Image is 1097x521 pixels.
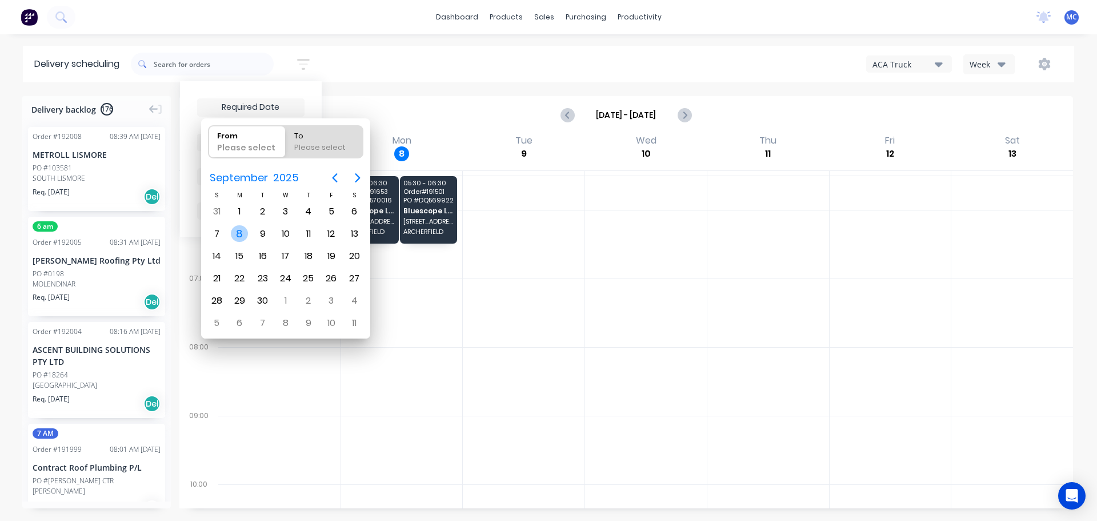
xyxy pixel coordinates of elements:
div: PO #103581 [33,163,72,173]
div: T [251,190,274,200]
div: Saturday, September 6, 2025 [346,203,363,220]
div: Sat [1002,135,1023,146]
span: 7 AM [33,428,58,439]
span: September [207,168,270,188]
div: 08:01 AM [DATE] [110,444,161,455]
div: PO #[PERSON_NAME] CTR [33,476,114,486]
div: 9 [517,146,531,161]
div: Del [143,395,161,412]
input: Search for orders [154,53,274,75]
span: Req. [DATE] [33,292,70,303]
span: MC [1066,12,1077,22]
div: Sunday, September 21, 2025 [208,270,225,287]
div: Wednesday, October 1, 2025 [277,292,294,309]
div: Saturday, October 4, 2025 [346,292,363,309]
div: Sunday, September 7, 2025 [208,225,225,242]
div: Tuesday, September 9, 2025 [254,225,271,242]
div: Del [143,293,161,311]
div: Delivery scheduling [23,46,131,82]
div: S [205,190,228,200]
div: Saturday, September 13, 2025 [346,225,363,242]
div: sales [529,9,560,26]
span: Delivery backlog [31,104,96,116]
div: Mon [389,135,415,146]
div: 06:00 [179,203,218,272]
div: Thursday, September 25, 2025 [300,270,317,287]
div: F [320,190,343,200]
div: 10 [639,146,654,161]
div: PO #18264 [33,370,68,380]
div: Fri [882,135,898,146]
div: Sunday, August 31, 2025 [208,203,225,220]
div: Wednesday, September 10, 2025 [277,225,294,242]
span: PO # DQ569922 [403,197,454,204]
div: Thursday, September 11, 2025 [300,225,317,242]
div: W [274,190,297,200]
div: Del [143,500,161,518]
span: Req. [DATE] [33,187,70,197]
div: T [297,190,320,200]
div: Monday, September 29, 2025 [231,292,248,309]
div: To [290,126,359,142]
div: 12 [883,146,898,161]
a: dashboard [430,9,484,26]
div: Friday, October 3, 2025 [323,292,340,309]
div: Monday, September 15, 2025 [231,248,248,265]
div: METROLL LISMORE [33,149,161,161]
div: 8 [394,146,409,161]
div: Wed [632,135,660,146]
div: Tuesday, September 23, 2025 [254,270,271,287]
div: Wednesday, September 3, 2025 [277,203,294,220]
button: Filter by assignee [197,202,305,220]
div: 08:00 [179,340,218,409]
div: 11 [760,146,775,161]
div: From [213,126,282,142]
div: products [484,9,529,26]
div: Tuesday, September 16, 2025 [254,248,271,265]
input: Required Date [198,99,304,116]
div: Del [143,188,161,205]
div: Wednesday, October 8, 2025 [277,315,294,332]
div: Sunday, October 5, 2025 [208,315,225,332]
span: 05:30 - 06:30 [403,180,454,186]
div: Today, Monday, September 8, 2025 [231,225,248,242]
button: Week [963,54,1015,74]
div: Tuesday, October 7, 2025 [254,315,271,332]
div: ASCENT BUILDING SOLUTIONS PTY LTD [33,344,161,368]
div: Friday, September 26, 2025 [323,270,340,287]
div: Sunday, September 28, 2025 [208,292,225,309]
div: productivity [612,9,667,26]
div: Wednesday, September 24, 2025 [277,270,294,287]
div: Wednesday, September 17, 2025 [277,248,294,265]
div: Thursday, October 2, 2025 [300,292,317,309]
div: Open Intercom Messenger [1058,482,1086,510]
div: 08:31 AM [DATE] [110,237,161,248]
span: 2025 [270,168,301,188]
button: Previous page [323,166,346,189]
div: Tuesday, September 2, 2025 [254,203,271,220]
div: PO #0198 [33,269,64,279]
span: Order # 191501 [403,188,454,195]
div: S [343,190,366,200]
div: Order # 192008 [33,132,82,142]
div: Saturday, October 11, 2025 [346,315,363,332]
div: 13 [1005,146,1020,161]
button: ACA Truck [866,55,952,73]
div: [PERSON_NAME] Roofing Pty Ltd [33,254,161,267]
div: Tue [512,135,536,146]
div: Sunday, September 14, 2025 [208,248,225,265]
div: Order # 191999 [33,444,82,455]
div: Order # 192004 [33,327,82,337]
div: ACA Truck [872,58,935,70]
div: Thursday, October 9, 2025 [300,315,317,332]
div: 08:39 AM [DATE] [110,132,161,142]
div: Please select [290,142,359,158]
div: Monday, September 1, 2025 [231,203,248,220]
div: Friday, September 5, 2025 [323,203,340,220]
div: purchasing [560,9,612,26]
div: Monday, September 22, 2025 [231,270,248,287]
button: September2025 [202,168,306,188]
div: Order # 192005 [33,237,82,248]
span: ARCHERFIELD [403,228,454,235]
span: Req. [DATE] [33,499,70,510]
